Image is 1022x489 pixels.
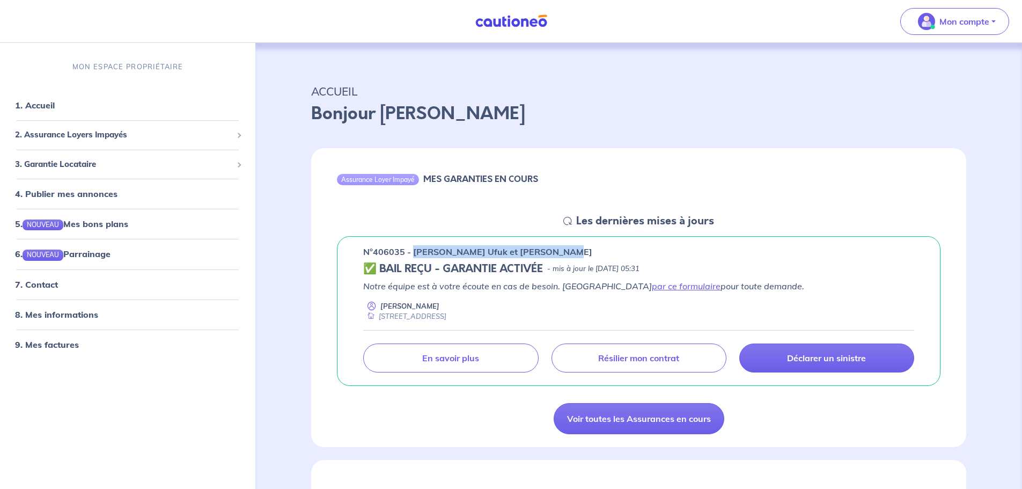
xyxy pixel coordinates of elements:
a: par ce formulaire [652,281,720,291]
p: - mis à jour le [DATE] 05:31 [547,264,639,274]
a: 7. Contact [15,279,58,290]
p: ACCUEIL [311,82,966,101]
span: 3. Garantie Locataire [15,158,232,171]
a: Déclarer un sinistre [739,344,914,373]
img: illu_account_valid_menu.svg [918,13,935,30]
div: 9. Mes factures [4,334,251,355]
div: Assurance Loyer Impayé [337,174,419,185]
p: MON ESPACE PROPRIÉTAIRE [72,62,183,72]
div: [STREET_ADDRESS] [363,311,446,322]
a: 4. Publier mes annonces [15,188,117,199]
a: Voir toutes les Assurances en cours [554,403,724,434]
p: Résilier mon contrat [598,353,679,363]
p: n°406035 - [PERSON_NAME] Ufuk et [PERSON_NAME] [363,245,592,258]
p: [PERSON_NAME] [380,301,439,311]
span: 2. Assurance Loyers Impayés [15,129,232,141]
img: Cautioneo [471,14,552,28]
p: En savoir plus [422,353,479,363]
a: En savoir plus [363,344,538,373]
div: 2. Assurance Loyers Impayés [4,125,251,145]
h6: MES GARANTIES EN COURS [423,174,538,184]
a: 5.NOUVEAUMes bons plans [15,218,128,229]
p: Bonjour [PERSON_NAME] [311,101,966,127]
a: Résilier mon contrat [552,344,726,373]
h5: Les dernières mises à jours [576,215,714,228]
div: 4. Publier mes annonces [4,183,251,205]
div: 7. Contact [4,274,251,295]
div: state: CONTRACT-VALIDATED, Context: ,MAYBE-CERTIFICATE,,LESSOR-DOCUMENTS,IS-ODEALIM [363,262,914,275]
a: 8. Mes informations [15,309,98,320]
p: Mon compte [939,15,989,28]
h5: ✅ BAIL REÇU - GARANTIE ACTIVÉE [363,262,543,275]
button: illu_account_valid_menu.svgMon compte [900,8,1009,35]
div: 1. Accueil [4,94,251,116]
div: 8. Mes informations [4,304,251,325]
p: Notre équipe est à votre écoute en cas de besoin. [GEOGRAPHIC_DATA] pour toute demande. [363,280,914,293]
a: 6.NOUVEAUParrainage [15,249,111,259]
a: 9. Mes factures [15,339,79,350]
div: 5.NOUVEAUMes bons plans [4,213,251,235]
p: Déclarer un sinistre [787,353,866,363]
a: 1. Accueil [15,100,55,111]
div: 3. Garantie Locataire [4,154,251,175]
div: 6.NOUVEAUParrainage [4,243,251,265]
